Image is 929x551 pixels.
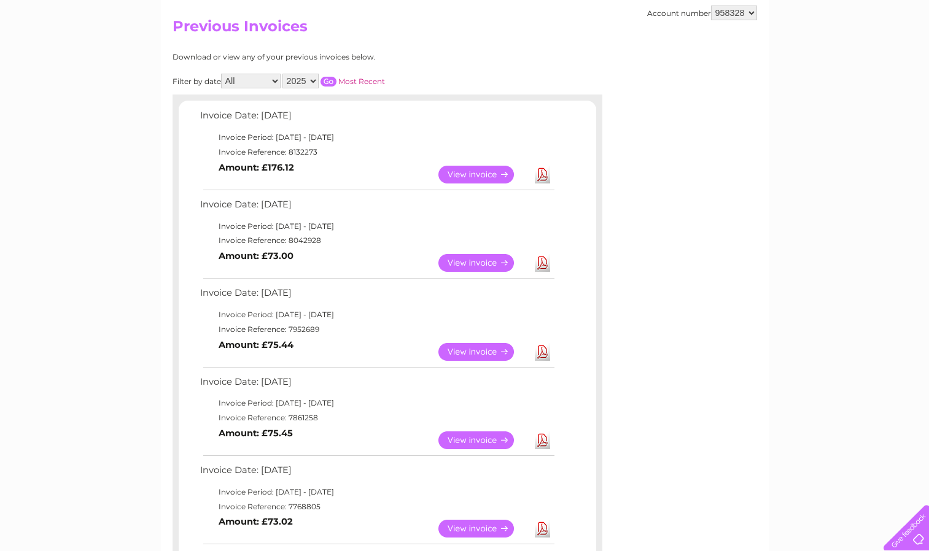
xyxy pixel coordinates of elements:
[197,499,556,514] td: Invoice Reference: 7768805
[219,250,293,261] b: Amount: £73.00
[197,485,556,499] td: Invoice Period: [DATE] - [DATE]
[197,462,556,485] td: Invoice Date: [DATE]
[219,162,294,173] b: Amount: £176.12
[173,74,495,88] div: Filter by date
[744,52,771,61] a: Energy
[197,396,556,410] td: Invoice Period: [DATE] - [DATE]
[535,431,550,449] a: Download
[535,520,550,538] a: Download
[175,7,755,60] div: Clear Business is a trading name of Verastar Limited (registered in [GEOGRAPHIC_DATA] No. 3667643...
[173,18,757,41] h2: Previous Invoices
[438,254,529,272] a: View
[197,145,556,160] td: Invoice Reference: 8132273
[535,254,550,272] a: Download
[822,52,840,61] a: Blog
[219,428,293,439] b: Amount: £75.45
[197,196,556,219] td: Invoice Date: [DATE]
[197,374,556,396] td: Invoice Date: [DATE]
[535,166,550,183] a: Download
[197,130,556,145] td: Invoice Period: [DATE] - [DATE]
[197,233,556,248] td: Invoice Reference: 8042928
[338,77,385,86] a: Most Recent
[197,322,556,337] td: Invoice Reference: 7952689
[197,410,556,425] td: Invoice Reference: 7861258
[219,516,293,527] b: Amount: £73.02
[647,6,757,20] div: Account number
[438,343,529,361] a: View
[33,32,95,69] img: logo.png
[535,343,550,361] a: Download
[713,52,736,61] a: Water
[197,307,556,322] td: Invoice Period: [DATE] - [DATE]
[888,52,917,61] a: Log out
[778,52,815,61] a: Telecoms
[197,285,556,307] td: Invoice Date: [DATE]
[438,520,529,538] a: View
[197,107,556,130] td: Invoice Date: [DATE]
[219,339,293,350] b: Amount: £75.44
[847,52,877,61] a: Contact
[197,219,556,234] td: Invoice Period: [DATE] - [DATE]
[438,431,529,449] a: View
[698,6,782,21] a: 0333 014 3131
[438,166,529,183] a: View
[173,53,495,61] div: Download or view any of your previous invoices below.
